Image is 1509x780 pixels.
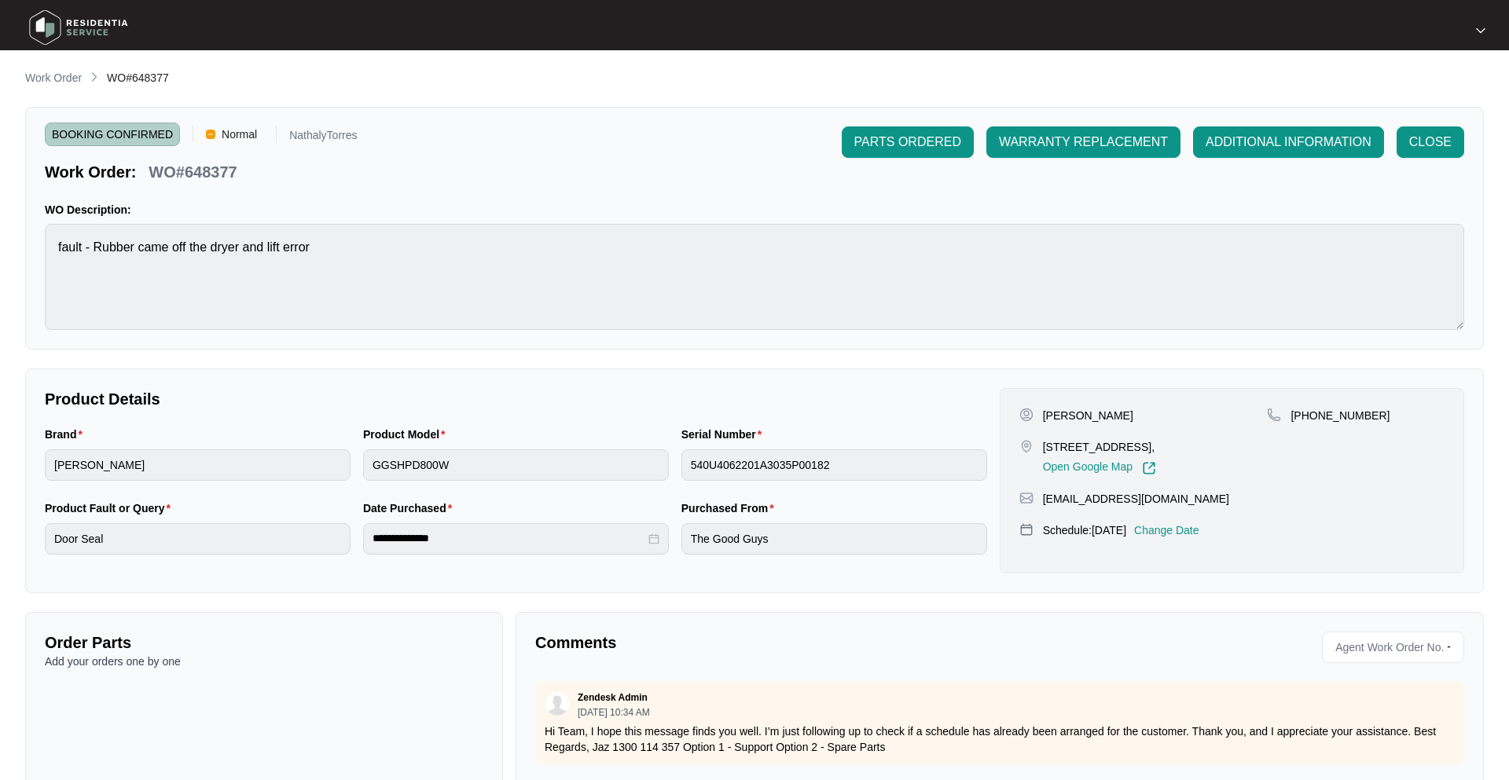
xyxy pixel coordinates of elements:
[1397,126,1464,158] button: CLOSE
[1043,522,1126,538] p: Schedule: [DATE]
[681,427,768,442] label: Serial Number
[681,523,987,555] input: Purchased From
[45,632,483,654] p: Order Parts
[88,71,101,83] img: chevron-right
[25,70,82,86] p: Work Order
[24,4,134,51] img: residentia service logo
[45,654,483,669] p: Add your orders one by one
[1206,133,1371,152] span: ADDITIONAL INFORMATION
[45,427,89,442] label: Brand
[1476,27,1485,35] img: dropdown arrow
[1043,439,1156,455] p: [STREET_ADDRESS],
[1019,491,1034,505] img: map-pin
[45,500,177,516] label: Product Fault or Query
[363,427,452,442] label: Product Model
[45,388,987,410] p: Product Details
[45,161,136,183] p: Work Order:
[45,123,180,146] span: BOOKING CONFIRMED
[149,161,237,183] p: WO#648377
[854,133,961,152] span: PARTS ORDERED
[1142,461,1156,475] img: Link-External
[215,123,263,146] span: Normal
[578,708,650,717] p: [DATE] 10:34 AM
[107,71,169,84] span: WO#648377
[1329,635,1444,659] span: Agent Work Order No.
[45,224,1464,330] textarea: fault - Rubber came off the dryer and lift error
[681,449,987,481] input: Serial Number
[1447,635,1457,659] p: -
[1043,461,1156,475] a: Open Google Map
[681,500,780,516] label: Purchased From
[842,126,974,158] button: PARTS ORDERED
[363,449,669,481] input: Product Model
[373,530,645,547] input: Date Purchased
[1043,408,1133,423] p: [PERSON_NAME]
[1409,133,1452,152] span: CLOSE
[206,130,215,139] img: Vercel Logo
[1193,126,1384,158] button: ADDITIONAL INFORMATION
[999,133,1168,152] span: WARRANTY REPLACEMENT
[535,632,989,654] p: Comments
[1019,408,1034,422] img: user-pin
[1134,522,1199,538] p: Change Date
[578,691,648,704] p: Zendesk Admin
[1019,439,1034,453] img: map-pin
[22,70,85,87] a: Work Order
[545,692,569,716] img: user.svg
[1267,408,1281,422] img: map-pin
[45,523,351,555] input: Product Fault or Query
[45,202,1464,218] p: WO Description:
[1019,522,1034,536] img: map-pin
[289,130,357,146] p: NathalyTorres
[1291,408,1390,423] p: [PHONE_NUMBER]
[45,449,351,481] input: Brand
[986,126,1180,158] button: WARRANTY REPLACEMENT
[545,723,1455,755] p: Hi Team, I hope this message finds you well. I’m just following up to check if a schedule has alr...
[1043,491,1229,507] p: [EMAIL_ADDRESS][DOMAIN_NAME]
[363,500,458,516] label: Date Purchased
